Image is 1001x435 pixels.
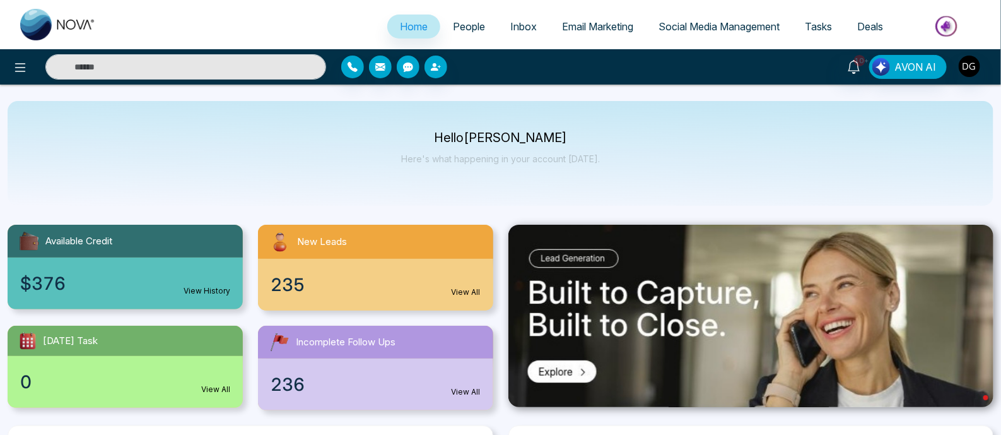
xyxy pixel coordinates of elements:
img: newLeads.svg [268,230,292,254]
img: availableCredit.svg [18,230,40,253]
a: Incomplete Follow Ups236View All [250,326,501,410]
a: People [440,15,498,39]
span: Social Media Management [659,20,780,33]
img: . [508,225,994,408]
span: People [453,20,485,33]
span: Tasks [805,20,832,33]
a: Tasks [792,15,845,39]
a: 10+ [839,55,869,77]
a: View All [452,287,481,298]
button: AVON AI [869,55,947,79]
span: Available Credit [45,234,112,249]
a: View History [184,285,230,297]
img: User Avatar [959,56,980,77]
img: Lead Flow [872,58,890,76]
a: New Leads235View All [250,225,501,311]
span: New Leads [297,235,347,249]
span: Incomplete Follow Ups [296,335,395,350]
a: Social Media Management [646,15,792,39]
span: Email Marketing [562,20,633,33]
p: Here's what happening in your account [DATE]. [401,153,600,164]
span: AVON AI [894,59,936,74]
span: 235 [271,271,305,298]
a: View All [201,384,230,395]
span: Inbox [510,20,537,33]
p: Hello [PERSON_NAME] [401,133,600,143]
a: Home [387,15,440,39]
span: 0 [20,369,32,395]
a: View All [452,386,481,398]
span: 10+ [854,55,865,66]
img: todayTask.svg [18,331,38,351]
span: Deals [857,20,883,33]
span: 236 [271,371,305,398]
span: Home [400,20,428,33]
a: Inbox [498,15,549,39]
img: Market-place.gif [902,12,993,40]
span: [DATE] Task [43,334,98,349]
span: $376 [20,270,66,297]
img: followUps.svg [268,331,291,354]
a: Email Marketing [549,15,646,39]
a: Deals [845,15,896,39]
iframe: Intercom live chat [958,392,988,422]
img: Nova CRM Logo [20,9,96,40]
